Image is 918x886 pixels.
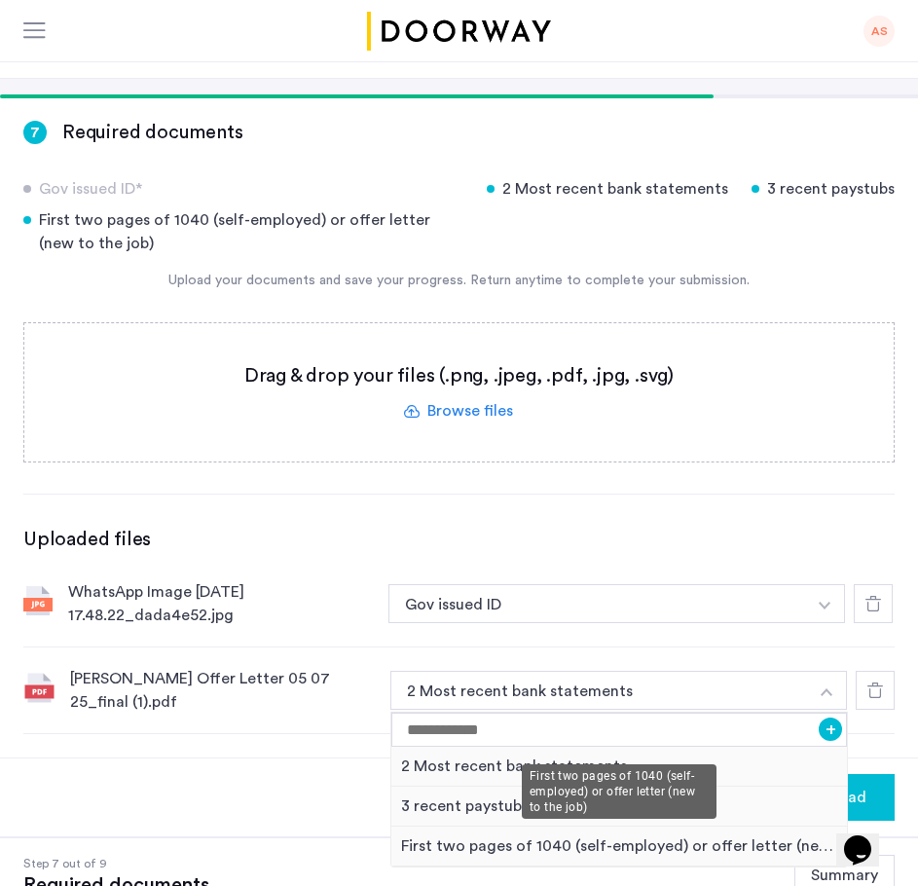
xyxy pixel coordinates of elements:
iframe: chat widget [836,808,899,867]
div: First two pages of 1040 (self-employed) or offer letter (new to the job) [391,827,847,867]
div: 3 recent paystubs [391,787,847,827]
h3: Required documents [62,119,242,146]
img: arrow [821,688,832,696]
div: First two pages of 1040 (self-employed) or offer letter (new to the job) [23,208,463,255]
button: button [805,584,845,623]
button: button [390,671,808,710]
div: Uploaded files [23,526,895,553]
img: file [23,586,53,615]
button: button [807,671,847,710]
div: Step 7 out of 9 [23,854,209,873]
div: 2 Most recent bank statements [487,177,728,201]
div: Upload your documents and save your progress. Return anytime to complete your submission. [23,271,895,291]
div: WhatsApp Image [DATE] 17.48.22_dada4e52.jpg [68,580,373,627]
div: First two pages of 1040 (self-employed) or offer letter (new to the job) [522,764,716,819]
div: 2 Most recent bank statements [391,747,847,787]
button: button [388,584,806,623]
div: 7 [23,121,47,144]
a: Cazamio logo [364,12,555,51]
img: arrow [819,602,830,609]
button: + [819,718,842,741]
div: AS [863,16,895,47]
img: logo [364,12,555,51]
div: Gov issued ID* [23,177,463,201]
div: [PERSON_NAME] Offer Letter 05 07 25_final (1).pdf [70,667,375,714]
div: 3 recent paystubs [752,177,895,201]
img: file [23,672,55,703]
